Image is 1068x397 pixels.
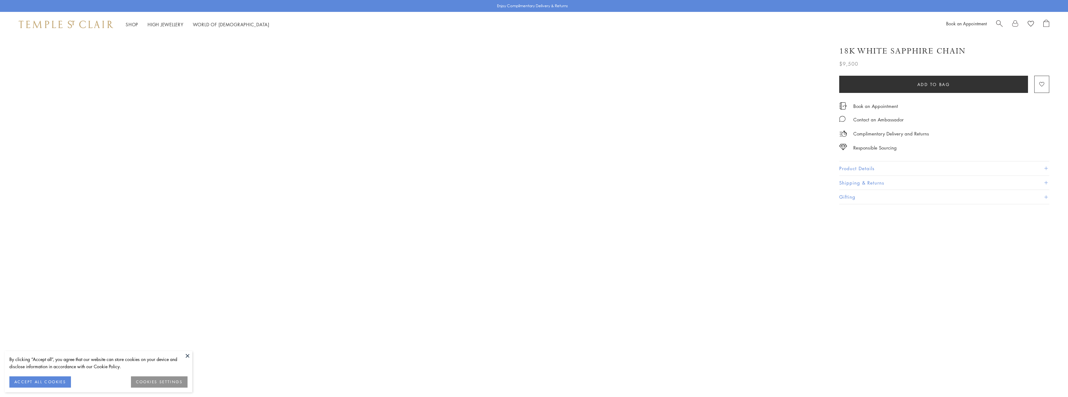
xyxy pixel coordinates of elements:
[839,176,1049,190] button: Shipping & Returns
[839,60,858,68] span: $9,500
[853,103,898,109] a: Book an Appointment
[839,116,845,122] img: MessageIcon-01_2.svg
[1037,368,1062,391] iframe: Gorgias live chat messenger
[126,21,138,28] a: ShopShop
[839,76,1028,93] button: Add to bag
[9,376,71,388] button: ACCEPT ALL COOKIES
[946,20,987,27] a: Book an Appointment
[1028,20,1034,29] a: View Wishlist
[9,356,188,370] div: By clicking “Accept all”, you agree that our website can store cookies on your device and disclos...
[839,46,966,57] h1: 18K White Sapphire Chain
[148,21,183,28] a: High JewelleryHigh Jewellery
[853,144,897,152] div: Responsible Sourcing
[996,20,1003,29] a: Search
[853,130,929,138] p: Complimentary Delivery and Returns
[193,21,269,28] a: World of [DEMOGRAPHIC_DATA]World of [DEMOGRAPHIC_DATA]
[917,81,950,88] span: Add to bag
[853,116,904,124] div: Contact an Ambassador
[839,102,847,109] img: icon_appointment.svg
[839,161,1049,176] button: Product Details
[126,21,269,28] nav: Main navigation
[839,190,1049,204] button: Gifting
[839,130,847,138] img: icon_delivery.svg
[497,3,568,9] p: Enjoy Complimentary Delivery & Returns
[839,144,847,150] img: icon_sourcing.svg
[131,376,188,388] button: COOKIES SETTINGS
[1043,20,1049,29] a: Open Shopping Bag
[19,21,113,28] img: Temple St. Clair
